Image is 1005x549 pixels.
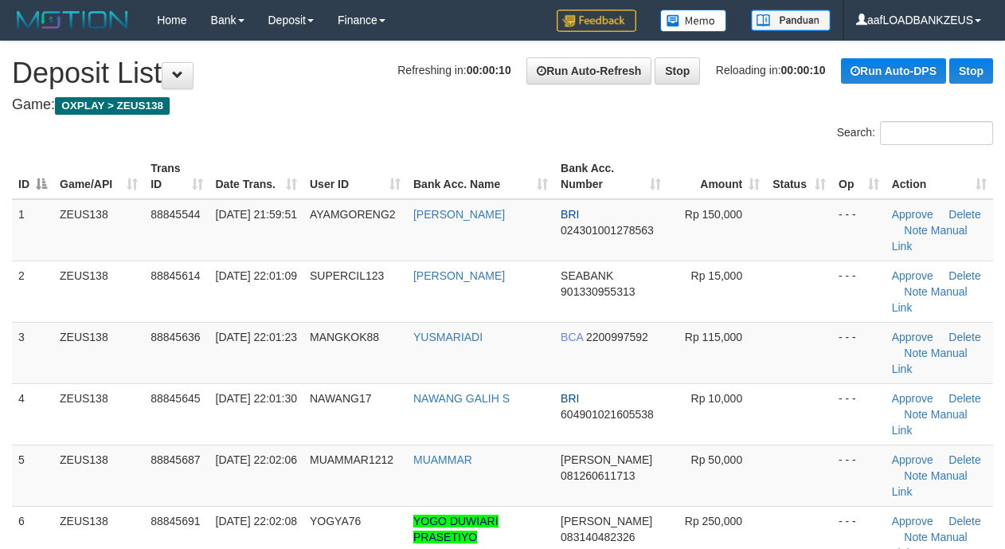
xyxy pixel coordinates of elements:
[144,154,209,199] th: Trans ID: activate to sort column ascending
[655,57,700,84] a: Stop
[561,285,635,298] span: Copy 901330955313 to clipboard
[12,383,53,445] td: 4
[948,392,980,405] a: Delete
[892,408,968,437] a: Manual Link
[12,97,993,113] h4: Game:
[151,208,200,221] span: 88845544
[781,64,826,76] strong: 00:00:10
[467,64,511,76] strong: 00:00:10
[716,64,826,76] span: Reloading in:
[561,469,635,482] span: Copy 081260611713 to clipboard
[892,515,933,527] a: Approve
[948,515,980,527] a: Delete
[561,531,635,543] span: Copy 083140482326 to clipboard
[53,383,144,445] td: ZEUS138
[397,64,510,76] span: Refreshing in:
[55,97,170,115] span: OXPLAY > ZEUS138
[151,269,200,282] span: 88845614
[832,199,886,261] td: - - -
[554,154,667,199] th: Bank Acc. Number: activate to sort column ascending
[12,8,133,32] img: MOTION_logo.png
[904,531,928,543] a: Note
[413,515,499,543] a: YOGO DUWIARI PRASETIYO
[948,331,980,343] a: Delete
[209,154,304,199] th: Date Trans.: activate to sort column ascending
[886,154,993,199] th: Action: activate to sort column ascending
[660,10,727,32] img: Button%20Memo.svg
[413,453,472,466] a: MUAMMAR
[561,392,579,405] span: BRI
[691,453,743,466] span: Rp 50,000
[561,408,654,421] span: Copy 604901021605538 to clipboard
[53,261,144,322] td: ZEUS138
[892,469,968,498] a: Manual Link
[904,469,928,482] a: Note
[310,331,379,343] span: MANGKOK88
[413,331,483,343] a: YUSMARIADI
[303,154,407,199] th: User ID: activate to sort column ascending
[880,121,993,145] input: Search:
[216,208,297,221] span: [DATE] 21:59:51
[216,515,297,527] span: [DATE] 22:02:08
[310,269,384,282] span: SUPERCIL123
[832,445,886,506] td: - - -
[948,269,980,282] a: Delete
[53,322,144,383] td: ZEUS138
[904,224,928,237] a: Note
[837,121,993,145] label: Search:
[751,10,831,31] img: panduan.png
[561,224,654,237] span: Copy 024301001278563 to clipboard
[413,269,505,282] a: [PERSON_NAME]
[766,154,832,199] th: Status: activate to sort column ascending
[12,322,53,383] td: 3
[561,208,579,221] span: BRI
[151,515,200,527] span: 88845691
[892,285,968,314] a: Manual Link
[310,453,393,466] span: MUAMMAR1212
[841,58,946,84] a: Run Auto-DPS
[685,331,742,343] span: Rp 115,000
[892,208,933,221] a: Approve
[561,453,652,466] span: [PERSON_NAME]
[892,453,933,466] a: Approve
[310,208,396,221] span: AYAMGORENG2
[413,208,505,221] a: [PERSON_NAME]
[12,57,993,89] h1: Deposit List
[53,445,144,506] td: ZEUS138
[151,331,200,343] span: 88845636
[151,392,200,405] span: 88845645
[561,515,652,527] span: [PERSON_NAME]
[904,347,928,359] a: Note
[892,331,933,343] a: Approve
[948,208,980,221] a: Delete
[832,154,886,199] th: Op: activate to sort column ascending
[949,58,993,84] a: Stop
[892,392,933,405] a: Approve
[904,408,928,421] a: Note
[557,10,636,32] img: Feedback.jpg
[151,453,200,466] span: 88845687
[561,331,583,343] span: BCA
[53,199,144,261] td: ZEUS138
[12,261,53,322] td: 2
[904,285,928,298] a: Note
[685,208,742,221] span: Rp 150,000
[691,392,743,405] span: Rp 10,000
[561,269,613,282] span: SEABANK
[667,154,766,199] th: Amount: activate to sort column ascending
[12,445,53,506] td: 5
[310,515,361,527] span: YOGYA76
[586,331,648,343] span: Copy 2200997592 to clipboard
[413,392,510,405] a: NAWANG GALIH S
[310,392,372,405] span: NAWANG17
[216,331,297,343] span: [DATE] 22:01:23
[892,224,968,253] a: Manual Link
[216,453,297,466] span: [DATE] 22:02:06
[832,322,886,383] td: - - -
[892,347,968,375] a: Manual Link
[685,515,742,527] span: Rp 250,000
[892,269,933,282] a: Approve
[948,453,980,466] a: Delete
[53,154,144,199] th: Game/API: activate to sort column ascending
[526,57,651,84] a: Run Auto-Refresh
